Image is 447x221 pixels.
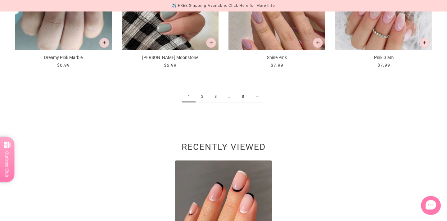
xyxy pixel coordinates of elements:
[222,91,236,102] span: ...
[228,54,325,61] p: Shine Pink
[420,38,430,48] button: Add to cart
[271,63,283,68] span: $7.99
[335,54,432,61] p: Pink Glam
[236,91,250,102] a: 8
[250,91,265,102] a: →
[182,91,196,102] span: 1
[209,91,222,102] a: 3
[377,63,390,68] span: $7.99
[57,63,70,68] span: $6.99
[196,91,209,102] a: 2
[99,38,109,48] button: Add to cart
[164,63,177,68] span: $6.99
[206,38,216,48] button: Add to cart
[313,38,323,48] button: Add to cart
[122,54,219,61] p: [PERSON_NAME] Moonstone
[172,2,275,9] div: ✈️ FREE Shipping Available. Click Here for More Info
[15,145,432,152] h2: Recently viewed
[15,54,112,61] p: Dreamy Pink Marble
